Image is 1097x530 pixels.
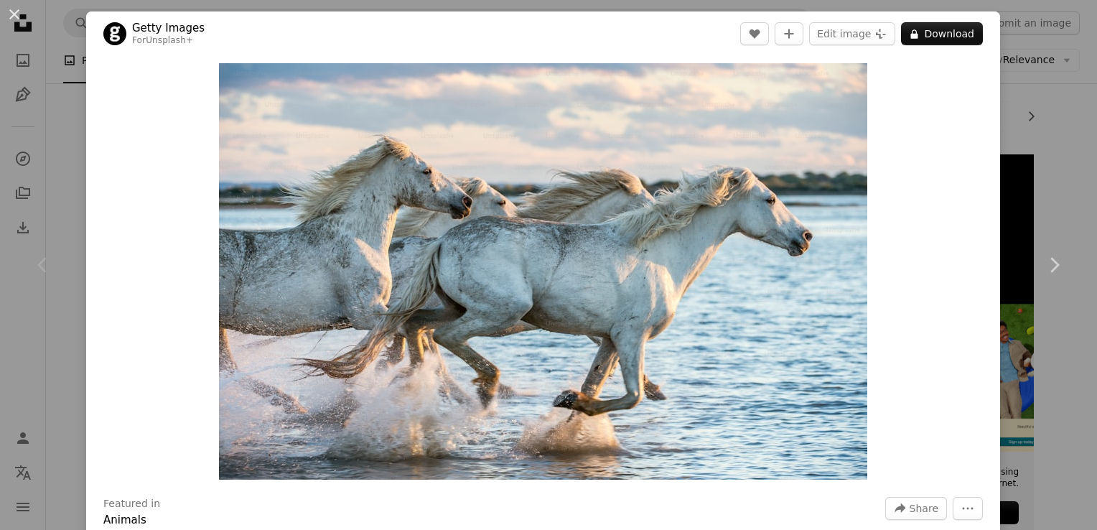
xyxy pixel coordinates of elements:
a: Animals [103,513,146,526]
button: More Actions [953,497,983,520]
button: Share this image [885,497,947,520]
a: Unsplash+ [146,35,193,45]
span: Share [910,498,938,519]
a: Next [1011,196,1097,334]
button: Add to Collection [775,22,803,45]
img: Go to Getty Images's profile [103,22,126,45]
img: White Camargue Horses galloping on the water. [219,63,867,480]
button: Download [901,22,983,45]
button: Like [740,22,769,45]
h3: Featured in [103,497,160,511]
button: Edit image [809,22,895,45]
button: Zoom in on this image [219,63,867,480]
div: For [132,35,205,47]
a: Getty Images [132,21,205,35]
